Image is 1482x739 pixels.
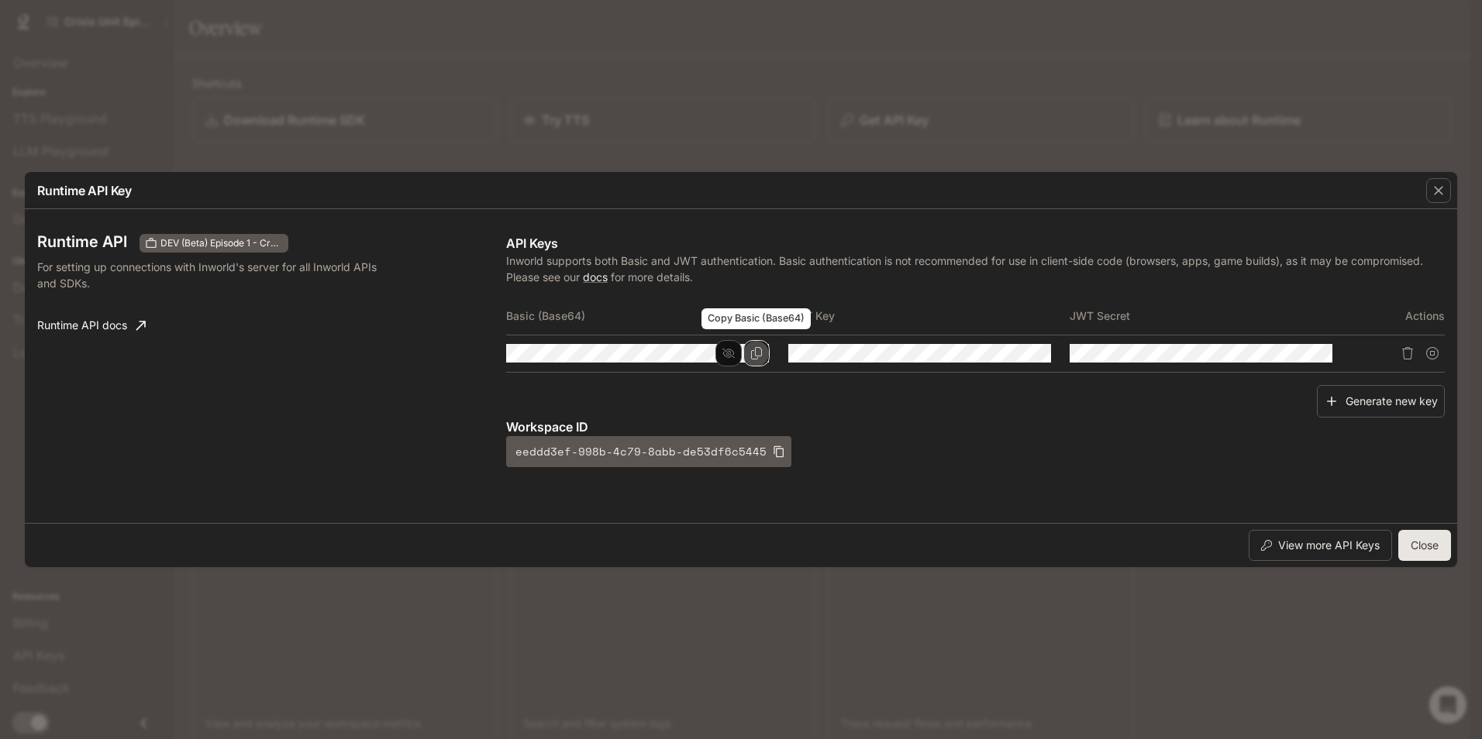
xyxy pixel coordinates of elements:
h3: Runtime API [37,234,127,249]
p: Runtime API Key [37,181,132,200]
button: Suspend API key [1420,341,1445,366]
p: For setting up connections with Inworld's server for all Inworld APIs and SDKs. [37,259,380,291]
th: JWT Secret [1070,297,1351,335]
p: API Keys [506,234,1445,253]
button: Delete API key [1395,341,1420,366]
button: View more API Keys [1249,530,1392,561]
div: These keys will apply to your current workspace only [140,234,288,253]
th: Basic (Base64) [506,297,788,335]
th: Actions [1351,297,1445,335]
button: Copy Basic (Base64) [743,340,770,366]
p: Inworld supports both Basic and JWT authentication. Basic authentication is not recommended for u... [506,253,1445,285]
th: JWT Key [788,297,1070,335]
button: eeddd3ef-998b-4c79-8abb-de53df6c5445 [506,436,791,467]
button: Close [1398,530,1451,561]
span: DEV (Beta) Episode 1 - Crisis Unit [154,236,286,250]
a: docs [583,270,608,284]
p: Workspace ID [506,418,1445,436]
button: Generate new key [1317,385,1445,418]
a: Runtime API docs [31,310,152,341]
div: Copy Basic (Base64) [701,308,811,329]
